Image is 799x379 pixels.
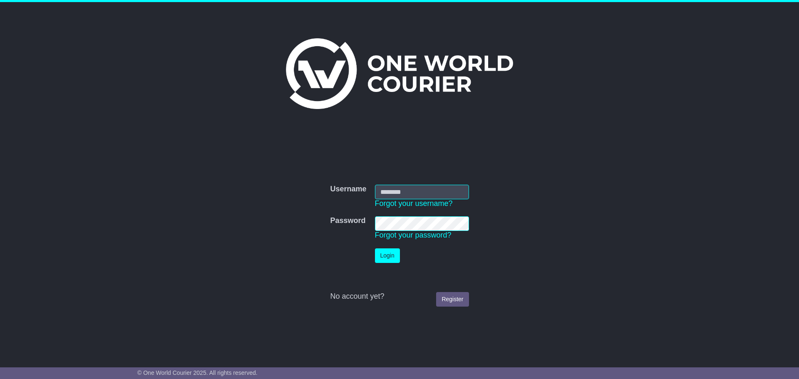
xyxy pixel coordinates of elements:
a: Register [436,292,469,307]
span: © One World Courier 2025. All rights reserved. [137,369,258,376]
img: One World [286,38,513,109]
div: No account yet? [330,292,469,301]
button: Login [375,248,400,263]
label: Username [330,185,366,194]
label: Password [330,216,365,225]
a: Forgot your username? [375,199,453,208]
a: Forgot your password? [375,231,452,239]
